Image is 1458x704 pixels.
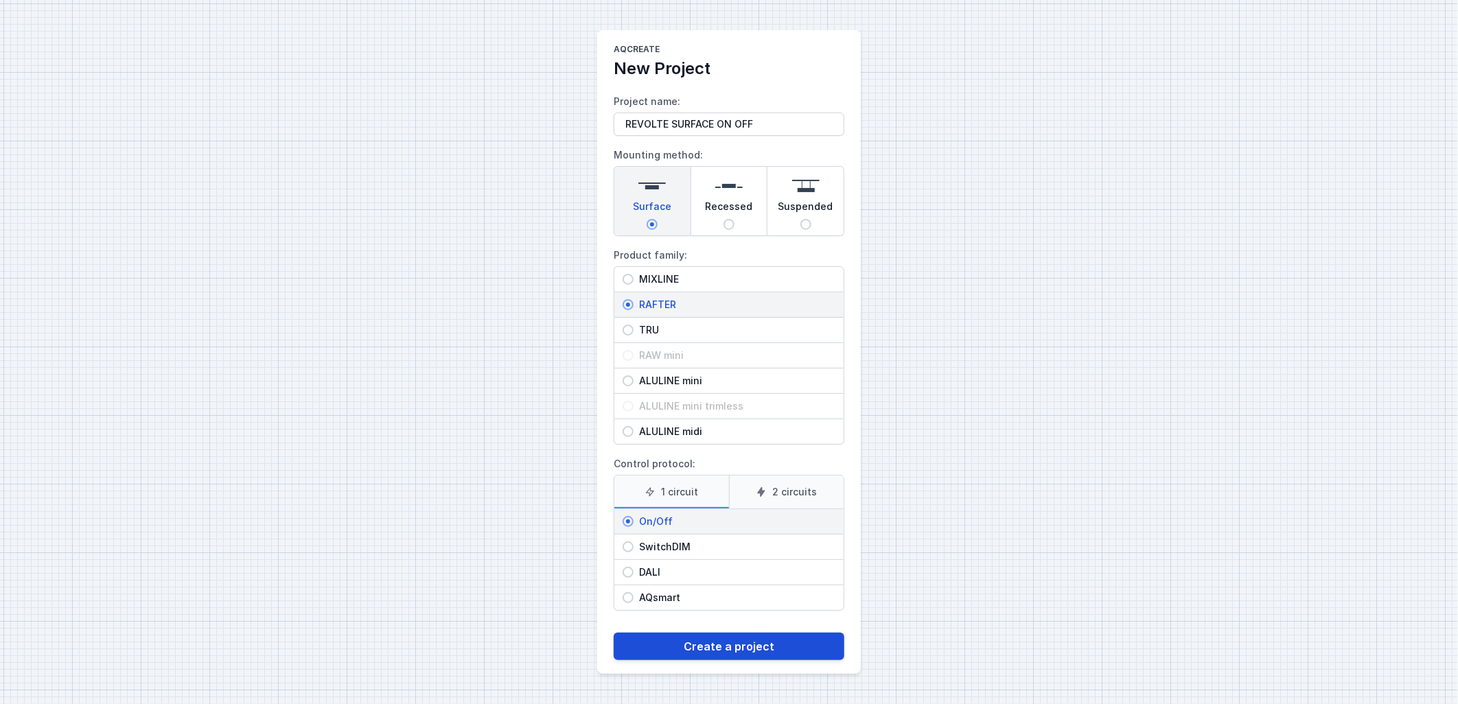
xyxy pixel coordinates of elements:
label: Mounting method: [614,144,844,236]
input: ALULINE midi [623,426,634,437]
input: ALULINE mini [623,375,634,386]
input: On/Off [623,516,634,527]
span: TRU [634,323,835,337]
input: DALI [623,567,634,578]
label: 1 circuit [614,476,729,508]
input: SwitchDIM [623,541,634,552]
input: Recessed [724,219,734,230]
input: AQsmart [623,592,634,603]
label: Project name: [614,91,844,136]
img: recessed.svg [715,172,743,200]
span: AQsmart [634,591,835,605]
input: Suspended [800,219,811,230]
label: Control protocol: [614,453,844,611]
input: MIXLINE [623,274,634,285]
label: Product family: [614,244,844,445]
img: suspended.svg [792,172,820,200]
input: Project name: [614,113,844,136]
span: Suspended [778,200,833,219]
span: Surface [633,200,671,219]
span: On/Off [634,515,835,528]
input: Surface [647,219,658,230]
label: 2 circuits [729,476,844,508]
span: SwitchDIM [634,540,835,554]
h1: AQcreate [614,44,844,58]
input: RAFTER [623,299,634,310]
h2: New Project [614,58,844,80]
span: MIXLINE [634,272,835,286]
span: RAFTER [634,298,835,312]
span: ALULINE midi [634,425,835,438]
span: ALULINE mini [634,374,835,388]
input: TRU [623,325,634,336]
span: Recessed [706,200,753,219]
img: surface.svg [638,172,666,200]
button: Create a project [614,633,844,660]
span: DALI [634,565,835,579]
